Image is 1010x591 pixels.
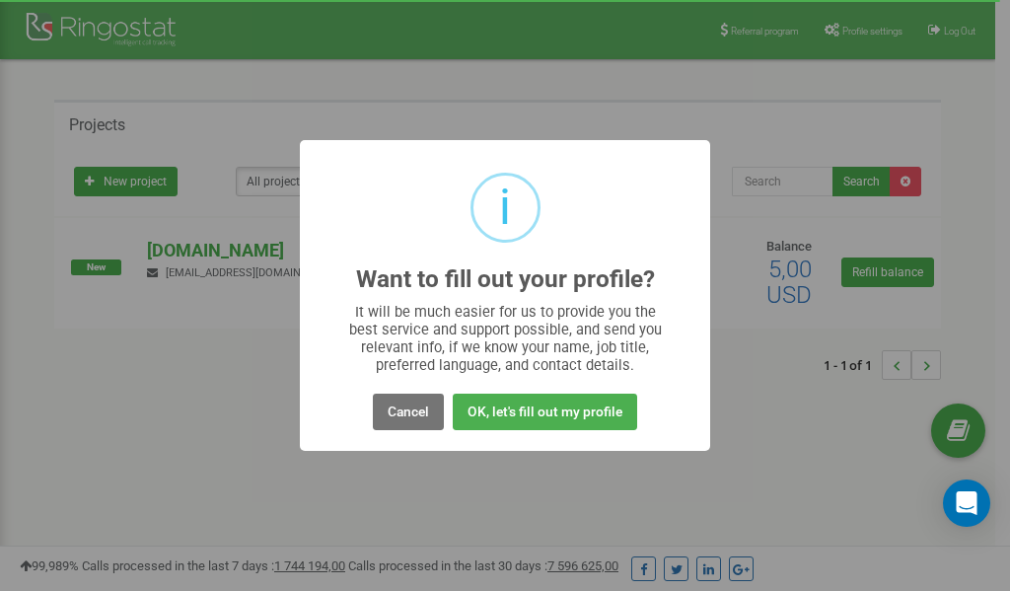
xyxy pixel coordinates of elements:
[453,394,637,430] button: OK, let's fill out my profile
[373,394,444,430] button: Cancel
[499,176,511,240] div: i
[339,303,672,374] div: It will be much easier for us to provide you the best service and support possible, and send you ...
[943,480,990,527] div: Open Intercom Messenger
[356,266,655,293] h2: Want to fill out your profile?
